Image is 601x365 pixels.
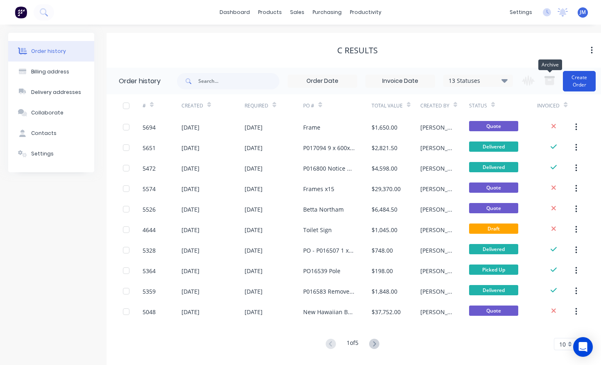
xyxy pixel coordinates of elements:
[143,308,156,316] div: 5048
[347,338,358,350] div: 1 of 5
[181,226,200,234] div: [DATE]
[420,205,453,214] div: [PERSON_NAME]
[181,205,200,214] div: [DATE]
[420,123,453,132] div: [PERSON_NAME]
[469,224,518,234] span: Draft
[245,164,263,173] div: [DATE]
[469,94,537,117] div: Status
[245,185,263,193] div: [DATE]
[143,226,156,234] div: 4644
[538,59,562,70] div: Archive
[469,306,518,316] span: Quote
[506,6,536,18] div: settings
[245,226,263,234] div: [DATE]
[143,287,156,296] div: 5359
[245,205,263,214] div: [DATE]
[303,226,332,234] div: Toilet Sign
[286,6,308,18] div: sales
[308,6,346,18] div: purchasing
[420,185,453,193] div: [PERSON_NAME]
[119,76,161,86] div: Order history
[372,144,397,152] div: $2,821.50
[573,337,593,357] div: Open Intercom Messenger
[420,144,453,152] div: [PERSON_NAME]
[143,123,156,132] div: 5694
[245,94,303,117] div: Required
[143,205,156,214] div: 5526
[346,6,386,18] div: productivity
[303,267,340,275] div: PO16539 Pole
[469,203,518,213] span: Quote
[303,164,355,173] div: P016800 Notice Board
[372,185,401,193] div: $29,370.00
[181,308,200,316] div: [DATE]
[143,246,156,255] div: 5328
[303,94,372,117] div: PO #
[303,144,355,152] div: P017094 9 x 600x900 frames
[372,226,397,234] div: $1,045.00
[372,246,393,255] div: $748.00
[31,150,54,157] div: Settings
[469,141,518,152] span: Delivered
[245,287,263,296] div: [DATE]
[143,144,156,152] div: 5651
[31,48,66,55] div: Order history
[303,287,355,296] div: P016583 Remove flag + display sign
[8,144,94,164] button: Settings
[245,102,268,109] div: Required
[444,76,513,85] div: 13 Statuses
[420,308,453,316] div: [PERSON_NAME]
[420,246,453,255] div: [PERSON_NAME]
[469,102,487,109] div: Status
[245,267,263,275] div: [DATE]
[420,102,449,109] div: Created By
[245,123,263,132] div: [DATE]
[366,75,435,87] input: Invoice Date
[469,121,518,131] span: Quote
[143,267,156,275] div: 5364
[372,164,397,173] div: $4,598.00
[181,102,203,109] div: Created
[372,267,393,275] div: $198.00
[372,287,397,296] div: $1,848.00
[215,6,254,18] a: dashboard
[245,308,263,316] div: [DATE]
[15,6,27,18] img: Factory
[469,162,518,172] span: Delivered
[143,94,181,117] div: #
[31,130,57,137] div: Contacts
[143,164,156,173] div: 5472
[563,71,596,91] button: Create Order
[181,123,200,132] div: [DATE]
[537,102,560,109] div: Invoiced
[469,265,518,275] span: Picked Up
[537,94,576,117] div: Invoiced
[372,205,397,214] div: $6,484.50
[31,109,64,116] div: Collaborate
[181,185,200,193] div: [DATE]
[303,246,355,255] div: PO - P016507 1 x Homegroup Flag
[372,123,397,132] div: $1,650.00
[303,102,314,109] div: PO #
[8,82,94,103] button: Delivery addresses
[31,68,69,75] div: Billing address
[372,102,403,109] div: Total Value
[559,340,566,349] span: 10
[181,164,200,173] div: [DATE]
[420,287,453,296] div: [PERSON_NAME]
[420,94,469,117] div: Created By
[420,164,453,173] div: [PERSON_NAME]
[288,75,357,87] input: Order Date
[143,102,146,109] div: #
[31,89,81,96] div: Delivery addresses
[181,144,200,152] div: [DATE]
[469,285,518,295] span: Delivered
[469,244,518,254] span: Delivered
[372,308,401,316] div: $37,752.00
[245,144,263,152] div: [DATE]
[143,185,156,193] div: 5574
[303,205,344,214] div: Betta Northam
[181,287,200,296] div: [DATE]
[420,267,453,275] div: [PERSON_NAME]
[8,103,94,123] button: Collaborate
